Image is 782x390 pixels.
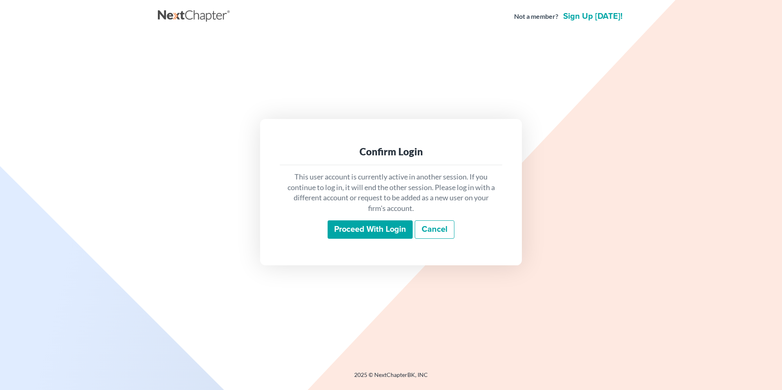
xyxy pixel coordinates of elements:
strong: Not a member? [514,12,558,21]
p: This user account is currently active in another session. If you continue to log in, it will end ... [286,172,496,214]
a: Cancel [415,220,454,239]
input: Proceed with login [328,220,413,239]
a: Sign up [DATE]! [562,12,624,20]
div: Confirm Login [286,145,496,158]
div: 2025 © NextChapterBK, INC [158,371,624,386]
